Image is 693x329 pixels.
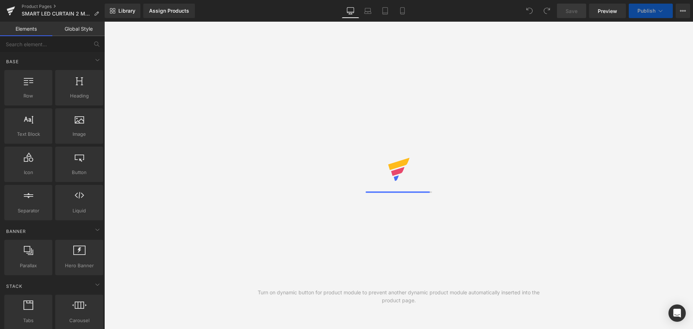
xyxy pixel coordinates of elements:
span: Hero Banner [57,262,101,269]
div: Turn on dynamic button for product module to prevent another dynamic product module automatically... [252,289,546,304]
span: Stack [5,283,23,290]
span: Base [5,58,19,65]
span: Banner [5,228,27,235]
span: SMART LED CURTAIN 2 METROS X 2 METROS - 400 LUCES [22,11,91,17]
a: Laptop [359,4,376,18]
span: Button [57,169,101,176]
span: Save [566,7,577,15]
span: Heading [57,92,101,100]
span: Preview [598,7,617,15]
a: Mobile [394,4,411,18]
span: Separator [6,207,50,215]
span: Liquid [57,207,101,215]
button: More [676,4,690,18]
span: Publish [637,8,655,14]
span: Image [57,130,101,138]
a: Preview [589,4,626,18]
button: Undo [522,4,537,18]
a: New Library [105,4,140,18]
span: Carousel [57,317,101,324]
a: Product Pages [22,4,105,9]
div: Assign Products [149,8,189,14]
span: Row [6,92,50,100]
span: Icon [6,169,50,176]
a: Desktop [342,4,359,18]
span: Text Block [6,130,50,138]
span: Library [118,8,135,14]
span: Tabs [6,317,50,324]
a: Tablet [376,4,394,18]
span: Parallax [6,262,50,269]
button: Redo [540,4,554,18]
div: Open Intercom Messenger [668,304,686,322]
button: Publish [629,4,673,18]
a: Global Style [52,22,105,36]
